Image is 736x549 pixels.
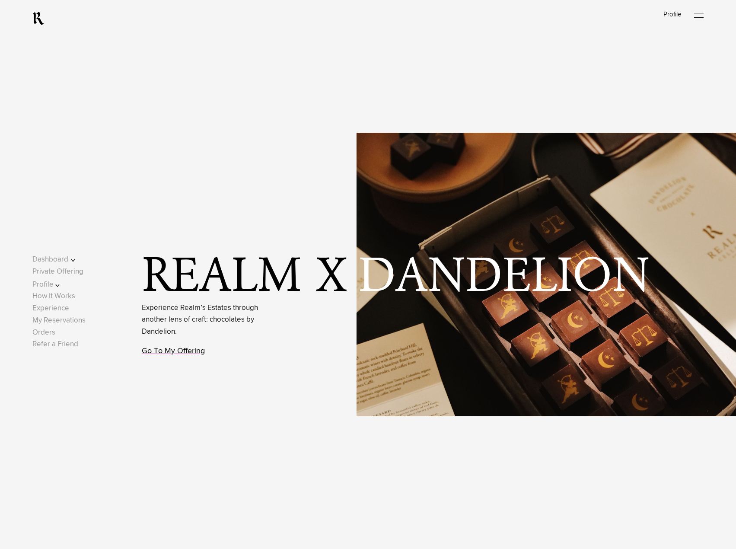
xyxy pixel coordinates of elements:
[32,268,83,275] a: Private Offering
[663,11,681,18] a: Profile
[142,302,271,338] p: Experience Realm’s Estates through another lens of craft: chocolates by Dandelion.
[32,12,44,26] a: RealmCellars
[32,293,75,300] a: How It Works
[32,341,78,348] a: Refer a Friend
[32,279,87,290] button: Profile
[32,254,87,265] button: Dashboard
[32,305,69,312] a: Experience
[142,347,205,355] a: Go To My Offering
[32,329,55,336] a: Orders
[32,317,86,324] a: My Reservations
[142,255,653,300] span: Realm x Dandelion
